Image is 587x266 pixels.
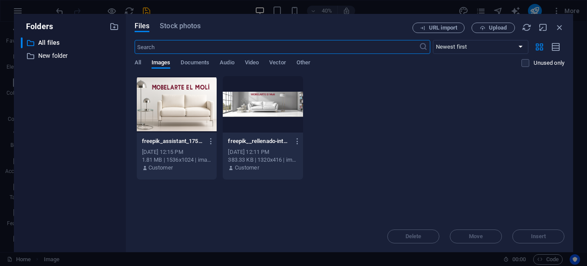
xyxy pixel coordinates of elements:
[472,23,515,33] button: Upload
[38,38,103,48] p: All files
[228,148,298,156] div: [DATE] 12:11 PM
[142,137,204,145] p: freepik_assistant_1755508968932-wF1oAkw8fvse6PZm-9IqvA.png
[135,21,150,31] span: Files
[21,21,53,32] p: Folders
[235,164,259,172] p: Customer
[135,40,419,54] input: Search
[152,57,171,70] span: Images
[522,23,531,32] i: Reload
[220,57,234,70] span: Audio
[21,50,119,61] div: New folder
[181,57,209,70] span: Documents
[489,25,507,30] span: Upload
[142,148,212,156] div: [DATE] 12:15 PM
[555,23,564,32] i: Close
[245,57,259,70] span: Video
[109,22,119,31] i: Create new folder
[228,137,290,145] p: freepik__rellenado-inteligente__70572-BqyCePBHgp5fcgt_-K01Qg.png
[412,23,465,33] button: URL import
[297,57,310,70] span: Other
[142,156,212,164] div: 1.81 MB | 1536x1024 | image/png
[538,23,548,32] i: Minimize
[21,37,23,48] div: ​
[228,156,298,164] div: 383.33 KB | 1320x416 | image/png
[148,164,173,172] p: Customer
[429,25,457,30] span: URL import
[160,21,201,31] span: Stock photos
[135,57,141,70] span: All
[38,51,103,61] p: New folder
[534,59,564,67] p: Displays only files that are not in use on the website. Files added during this session can still...
[269,57,286,70] span: Vector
